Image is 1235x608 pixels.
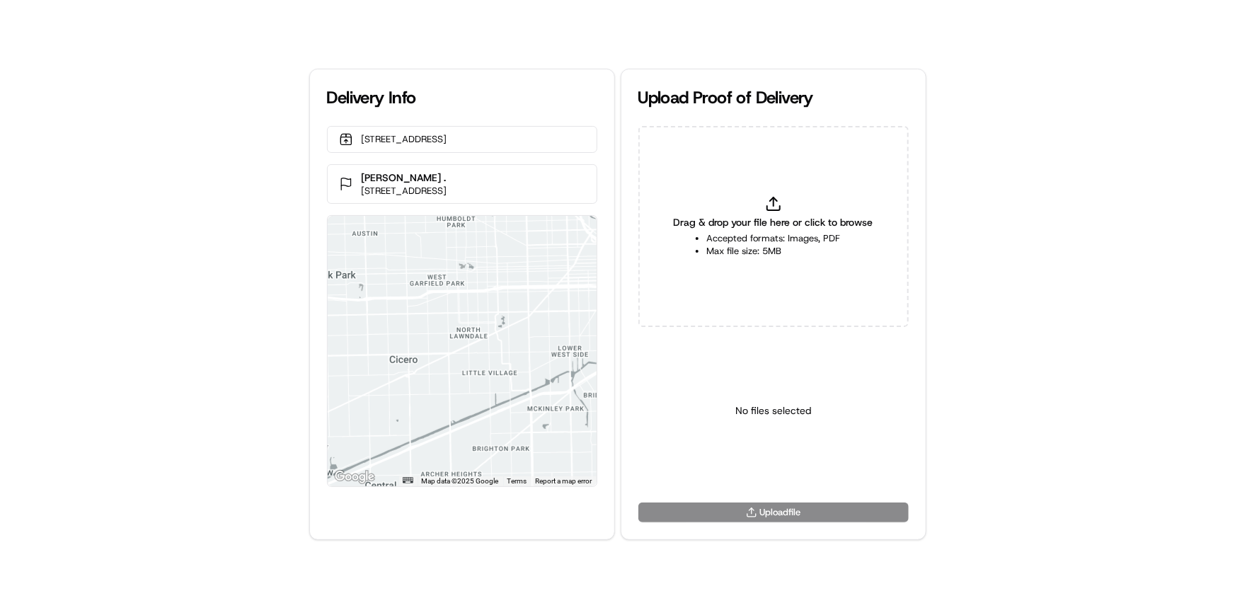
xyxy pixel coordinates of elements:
p: [PERSON_NAME] . [362,171,447,185]
p: [STREET_ADDRESS] [362,185,447,197]
li: Max file size: 5MB [706,245,840,258]
a: Open this area in Google Maps (opens a new window) [331,468,378,486]
button: Keyboard shortcuts [403,477,413,483]
img: Google [331,468,378,486]
a: Report a map error [536,477,592,485]
a: Terms [507,477,527,485]
div: Delivery Info [327,86,597,109]
div: Upload Proof of Delivery [638,86,909,109]
li: Accepted formats: Images, PDF [706,232,840,245]
span: Map data ©2025 Google [422,477,499,485]
span: Drag & drop your file here or click to browse [674,215,873,229]
p: [STREET_ADDRESS] [362,133,447,146]
p: No files selected [735,403,811,418]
